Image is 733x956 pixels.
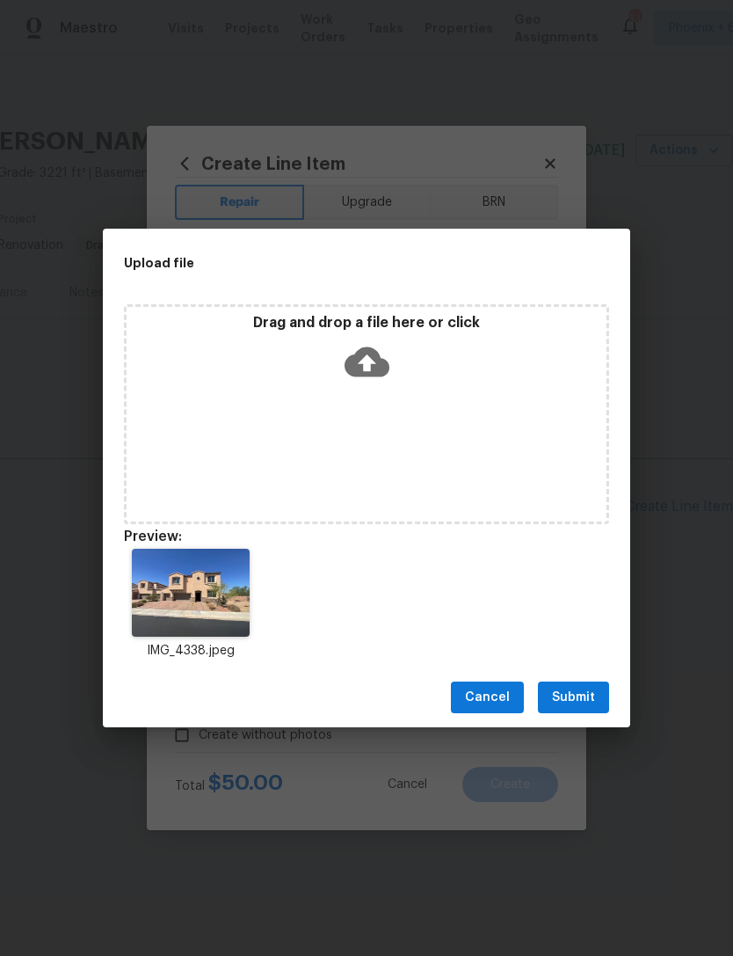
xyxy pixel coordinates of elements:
span: Submit [552,687,595,709]
p: IMG_4338.jpeg [124,642,258,660]
h2: Upload file [124,253,530,273]
p: Drag and drop a file here or click [127,314,606,332]
button: Cancel [451,682,524,714]
img: 2Q== [132,549,249,637]
span: Cancel [465,687,510,709]
button: Submit [538,682,609,714]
